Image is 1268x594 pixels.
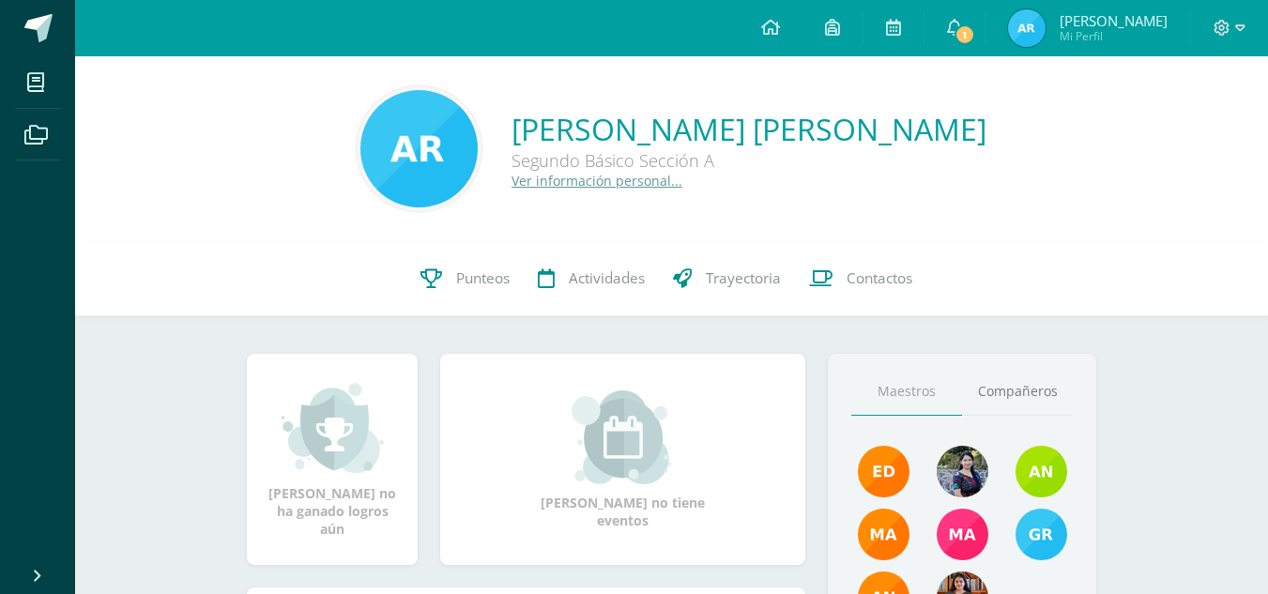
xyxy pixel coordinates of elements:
a: Trayectoria [659,241,795,316]
img: b7ce7144501556953be3fc0a459761b8.png [1016,509,1067,560]
img: 560278503d4ca08c21e9c7cd40ba0529.png [858,509,909,560]
span: Mi Perfil [1060,28,1168,44]
div: [PERSON_NAME] no tiene eventos [529,390,717,529]
span: [PERSON_NAME] [1060,11,1168,30]
a: Ver información personal... [512,172,682,190]
a: Contactos [795,241,926,316]
a: Actividades [524,241,659,316]
a: [PERSON_NAME] [PERSON_NAME] [512,109,986,149]
img: b63e7cf44610d745004cbbf09f5eb930.png [1008,9,1046,47]
a: Maestros [851,368,962,416]
span: Contactos [847,268,912,288]
a: Compañeros [962,368,1073,416]
img: fc091299613f9f4eb32e443eb5a7bf9f.png [360,90,478,207]
span: Actividades [569,268,645,288]
img: 9b17679b4520195df407efdfd7b84603.png [937,446,988,497]
div: Segundo Básico Sección A [512,149,986,172]
span: 1 [955,24,975,45]
a: Punteos [406,241,524,316]
img: f40e456500941b1b33f0807dd74ea5cf.png [858,446,909,497]
img: e6b27947fbea61806f2b198ab17e5dde.png [1016,446,1067,497]
span: Punteos [456,268,510,288]
img: event_small.png [572,390,674,484]
img: achievement_small.png [282,381,384,475]
span: Trayectoria [706,268,781,288]
img: 7766054b1332a6085c7723d22614d631.png [937,509,988,560]
div: [PERSON_NAME] no ha ganado logros aún [266,381,399,538]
